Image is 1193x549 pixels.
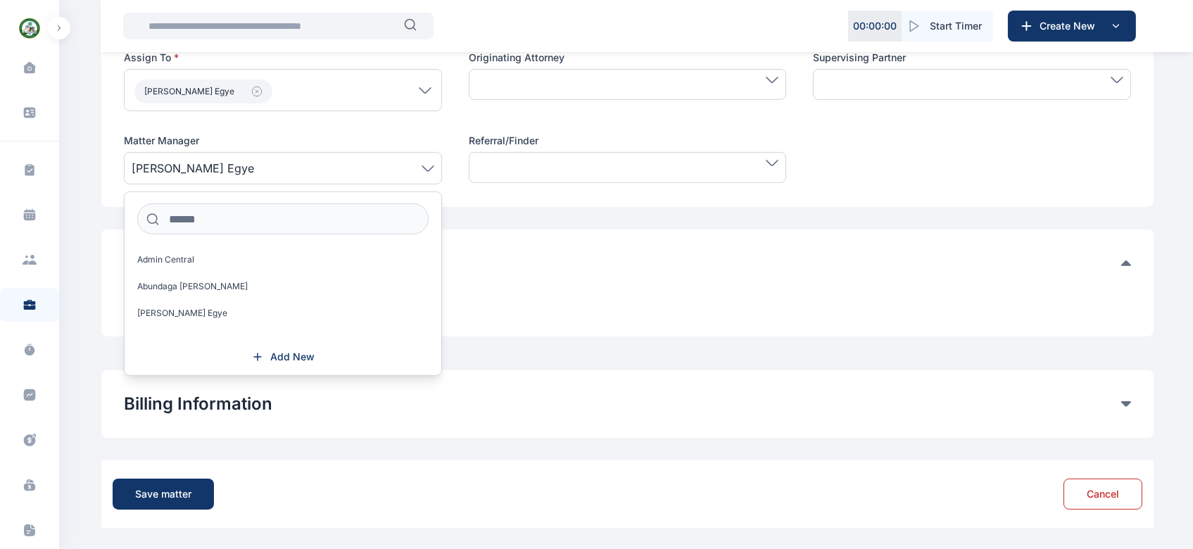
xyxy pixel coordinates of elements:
[132,160,254,177] span: [PERSON_NAME] Egye
[1063,479,1142,510] button: Cancel
[124,134,199,148] span: Matter Manager
[137,281,248,292] span: Abundaga [PERSON_NAME]
[144,86,234,97] span: [PERSON_NAME] Egye
[853,19,897,33] p: 00 : 00 : 00
[1034,19,1107,33] span: Create New
[270,350,315,364] span: Add New
[124,51,442,65] p: Assign To
[124,252,1121,274] button: Other Clients Related to Matter
[134,80,272,103] button: [PERSON_NAME] Egye
[137,308,227,319] span: [PERSON_NAME] Egye
[930,19,982,33] span: Start Timer
[135,487,191,501] div: Save matter
[902,11,993,42] button: Start Timer
[137,254,194,265] span: Admin Central
[124,252,1131,274] div: Other Clients Related to Matter
[113,479,214,510] button: Save matter
[1008,11,1136,42] button: Create New
[124,393,1121,415] button: Billing Information
[124,393,1131,415] div: Billing Information
[469,134,538,148] span: Referral/Finder
[251,350,315,364] a: Add New
[813,51,906,65] span: Supervising Partner
[469,51,564,65] span: Originating Attorney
